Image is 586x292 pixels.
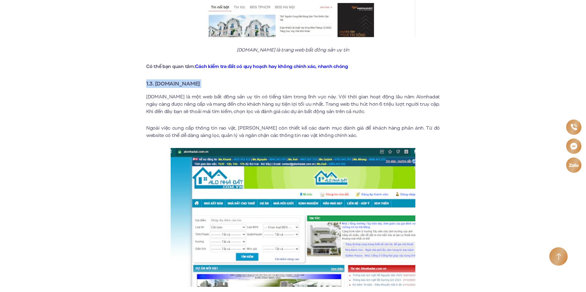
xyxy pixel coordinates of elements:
p: [DOMAIN_NAME] là một web bất đông sản uy tín có tiếng tăm trong lĩnh vực này. Với thời gian hoạt ... [146,93,440,115]
img: Zalo icon [569,162,579,168]
strong: 1.3. [DOMAIN_NAME] [146,80,200,88]
img: Alonhadat.com.vn là một web bất đông sản uy tín [171,148,415,287]
img: Messenger icon [569,142,578,150]
strong: Có thể bạn quan tâm: [146,63,348,70]
img: Phone icon [570,123,577,131]
em: [DOMAIN_NAME] là trang web bất đông sản uy tín [237,47,349,53]
img: Arrow icon [556,253,561,260]
p: Ngoài việc cung cấp thông tin rao vặt, [PERSON_NAME] còn thiết kế các danh mục đánh giá để khách ... [146,124,440,139]
a: Cách kiểm tra đất có quy hoạch hay không chính xác, nhanh chóng [195,63,348,70]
